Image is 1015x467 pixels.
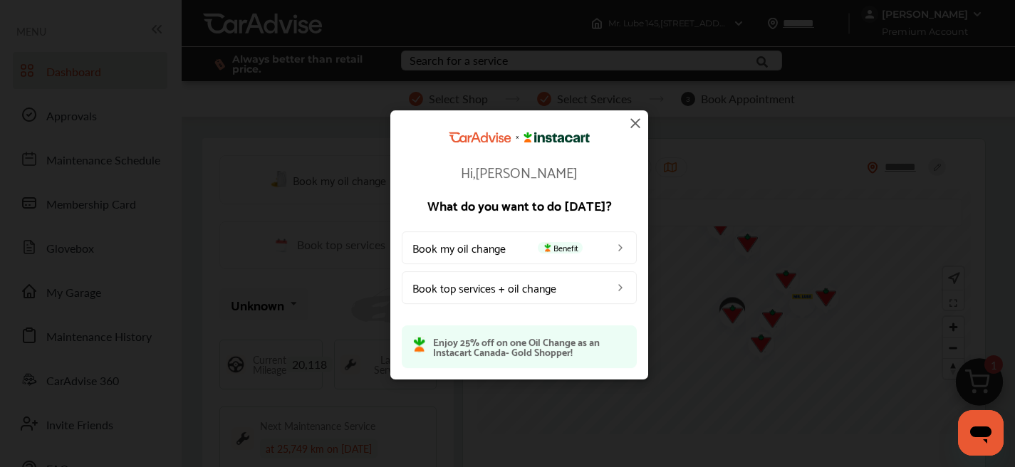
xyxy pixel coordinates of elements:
[402,199,637,211] p: What do you want to do [DATE]?
[402,231,637,264] a: Book my oil changeBenefit
[615,282,626,293] img: left_arrow_icon.0f472efe.svg
[958,410,1004,456] iframe: Button to launch messaging window
[449,132,590,143] img: CarAdvise Instacart Logo
[402,271,637,304] a: Book top services + oil change
[542,243,553,252] img: instacart-icon.73bd83c2.svg
[402,164,637,179] p: Hi, [PERSON_NAME]
[615,242,626,253] img: left_arrow_icon.0f472efe.svg
[413,337,426,352] img: instacart-icon.73bd83c2.svg
[627,115,644,132] img: close-icon.a004319c.svg
[433,337,625,357] p: Enjoy 25% off on one Oil Change as an Instacart Canada- Gold Shopper!
[538,242,583,253] span: Benefit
